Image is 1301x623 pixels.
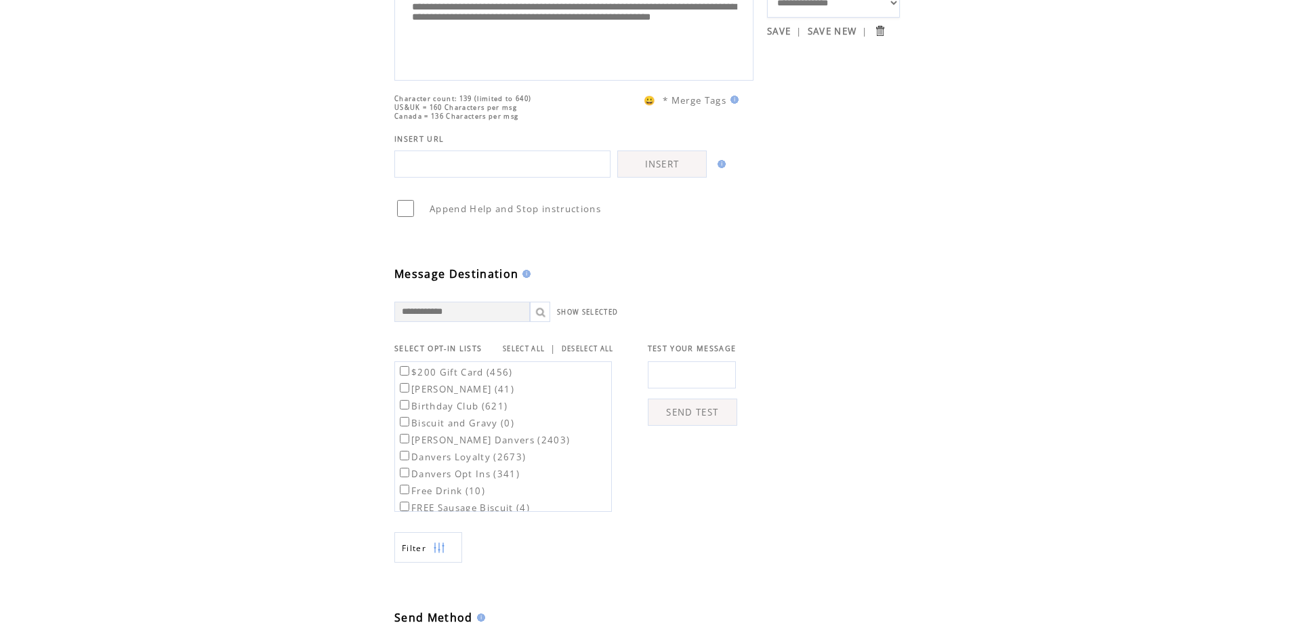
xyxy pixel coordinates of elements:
a: INSERT [617,150,707,178]
label: FREE Sausage Biscuit (4) [397,502,530,514]
input: FREE Sausage Biscuit (4) [400,502,409,511]
span: | [550,342,556,355]
input: [PERSON_NAME] (41) [400,383,409,393]
label: Free Drink (10) [397,485,485,497]
a: SEND TEST [648,399,737,426]
span: | [862,25,867,37]
a: SELECT ALL [503,344,545,353]
img: help.gif [473,614,485,622]
input: Free Drink (10) [400,485,409,494]
span: Show filters [402,542,426,554]
label: Birthday Club (621) [397,400,508,412]
a: SAVE [767,25,791,37]
input: Birthday Club (621) [400,400,409,409]
input: Submit [873,24,886,37]
span: TEST YOUR MESSAGE [648,344,737,353]
span: Canada = 136 Characters per msg [394,112,518,121]
input: $200 Gift Card (456) [400,366,409,376]
span: Character count: 139 (limited to 640) [394,94,531,103]
a: DESELECT ALL [562,344,614,353]
img: help.gif [726,96,739,104]
img: help.gif [518,270,531,278]
span: | [796,25,802,37]
label: $200 Gift Card (456) [397,366,513,378]
label: [PERSON_NAME] (41) [397,383,514,395]
label: Danvers Loyalty (2673) [397,451,526,463]
span: 😀 [644,94,656,106]
input: [PERSON_NAME] Danvers (2403) [400,434,409,443]
label: Biscuit and Gravy (0) [397,417,514,429]
label: [PERSON_NAME] Danvers (2403) [397,434,570,446]
input: Danvers Opt Ins (341) [400,468,409,477]
span: SELECT OPT-IN LISTS [394,344,482,353]
input: Biscuit and Gravy (0) [400,417,409,426]
span: Append Help and Stop instructions [430,203,601,215]
img: help.gif [714,160,726,168]
a: SAVE NEW [808,25,857,37]
span: * Merge Tags [663,94,726,106]
span: Message Destination [394,266,518,281]
a: SHOW SELECTED [557,308,618,317]
img: filters.png [433,533,445,563]
input: Danvers Loyalty (2673) [400,451,409,460]
span: US&UK = 160 Characters per msg [394,103,517,112]
a: Filter [394,532,462,563]
label: Danvers Opt Ins (341) [397,468,520,480]
span: INSERT URL [394,134,444,144]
